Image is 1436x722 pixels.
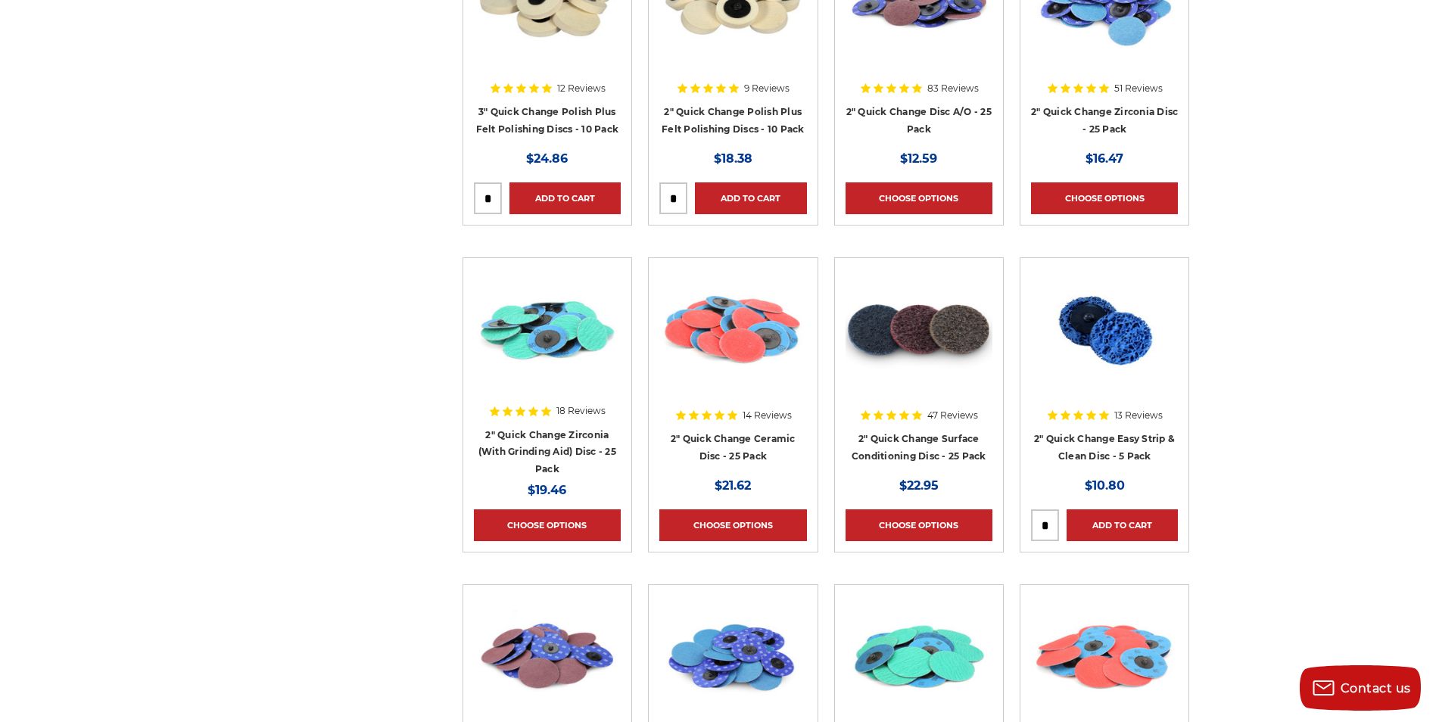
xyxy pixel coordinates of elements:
img: 3 Inch Quick Change Discs with Grinding Aid [846,596,992,717]
img: 2 inch strip and clean blue quick change discs [1031,269,1178,390]
a: 2 inch quick change sanding disc Ceramic [659,269,806,462]
a: Choose Options [659,509,806,541]
a: Add to Cart [509,182,621,214]
span: $18.38 [714,151,752,166]
img: 2 inch quick change sanding disc Ceramic [659,269,806,390]
a: Choose Options [846,182,992,214]
span: $21.62 [715,478,751,493]
a: 2 inch zirconia plus grinding aid quick change disc [474,269,621,462]
a: Choose Options [846,509,992,541]
img: Black Hawk Abrasives 2 inch quick change disc for surface preparation on metals [846,269,992,390]
span: $22.95 [899,478,939,493]
span: $24.86 [526,151,568,166]
a: Choose Options [474,509,621,541]
img: 2 inch zirconia plus grinding aid quick change disc [474,269,621,390]
a: Add to Cart [1067,509,1178,541]
a: Black Hawk Abrasives 2 inch quick change disc for surface preparation on metals [846,269,992,462]
span: $10.80 [1085,478,1125,493]
span: $16.47 [1086,151,1123,166]
img: 3 inch ceramic roloc discs [1031,596,1178,717]
span: Contact us [1341,681,1411,696]
a: Choose Options [1031,182,1178,214]
a: 2" Quick Change Zirconia (With Grinding Aid) Disc - 25 Pack [478,429,616,475]
button: Contact us [1300,665,1421,711]
img: Set of 3-inch Metalworking Discs in 80 Grit, quick-change Zirconia abrasive by Empire Abrasives, ... [659,596,806,717]
img: 3-inch aluminum oxide quick change sanding discs for sanding and deburring [474,596,621,717]
a: 2 inch strip and clean blue quick change discs [1031,269,1178,462]
a: Add to Cart [695,182,806,214]
span: $19.46 [528,483,566,497]
span: $12.59 [900,151,937,166]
